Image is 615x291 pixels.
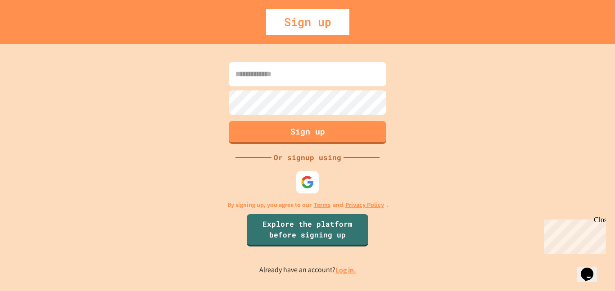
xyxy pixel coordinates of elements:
a: Log in. [335,265,356,275]
div: Or signup using [271,152,344,163]
img: google-icon.svg [301,175,314,189]
iframe: chat widget [540,216,606,254]
div: Sign up [266,9,349,35]
a: Terms [314,200,330,210]
button: Sign up [229,121,386,144]
p: Already have an account? [259,264,356,276]
a: Explore the platform before signing up [247,214,368,246]
div: Chat with us now!Close [4,4,62,57]
p: By signing up, you agree to our and . [227,200,388,210]
a: Privacy Policy [345,200,384,210]
iframe: chat widget [577,255,606,282]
